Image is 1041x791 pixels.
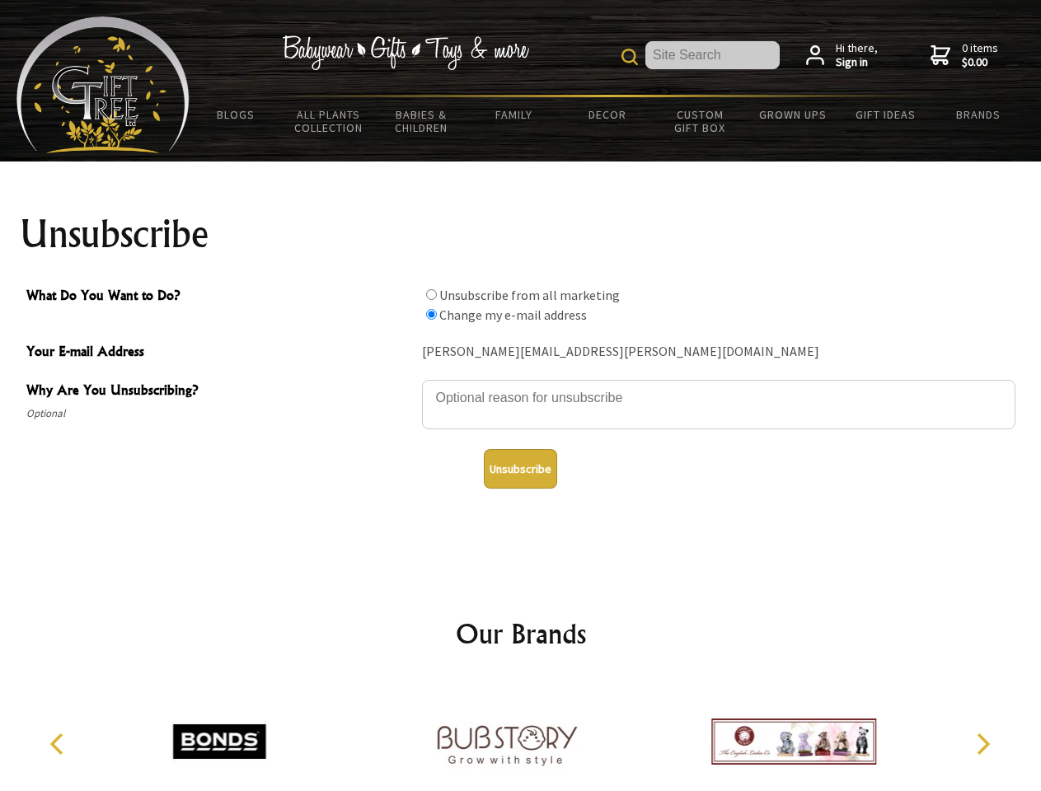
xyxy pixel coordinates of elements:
a: Hi there,Sign in [806,41,878,70]
button: Unsubscribe [484,449,557,489]
input: Site Search [645,41,780,69]
a: Gift Ideas [839,97,932,132]
input: What Do You Want to Do? [426,289,437,300]
a: Custom Gift Box [654,97,747,145]
span: 0 items [962,40,998,70]
label: Unsubscribe from all marketing [439,287,620,303]
input: What Do You Want to Do? [426,309,437,320]
div: [PERSON_NAME][EMAIL_ADDRESS][PERSON_NAME][DOMAIN_NAME] [422,339,1015,365]
a: Grown Ups [746,97,839,132]
button: Previous [41,726,77,762]
img: product search [621,49,638,65]
strong: $0.00 [962,55,998,70]
a: BLOGS [190,97,283,132]
a: All Plants Collection [283,97,376,145]
a: Brands [932,97,1025,132]
span: Your E-mail Address [26,341,414,365]
a: Decor [560,97,654,132]
a: Family [468,97,561,132]
span: What Do You Want to Do? [26,285,414,309]
strong: Sign in [836,55,878,70]
button: Next [964,726,1001,762]
a: 0 items$0.00 [931,41,998,70]
img: Babywear - Gifts - Toys & more [282,35,529,70]
textarea: Why Are You Unsubscribing? [422,380,1015,429]
span: Why Are You Unsubscribing? [26,380,414,404]
a: Babies & Children [375,97,468,145]
span: Hi there, [836,41,878,70]
h2: Our Brands [33,614,1009,653]
span: Optional [26,404,414,424]
h1: Unsubscribe [20,214,1022,254]
label: Change my e-mail address [439,307,587,323]
img: Babyware - Gifts - Toys and more... [16,16,190,153]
